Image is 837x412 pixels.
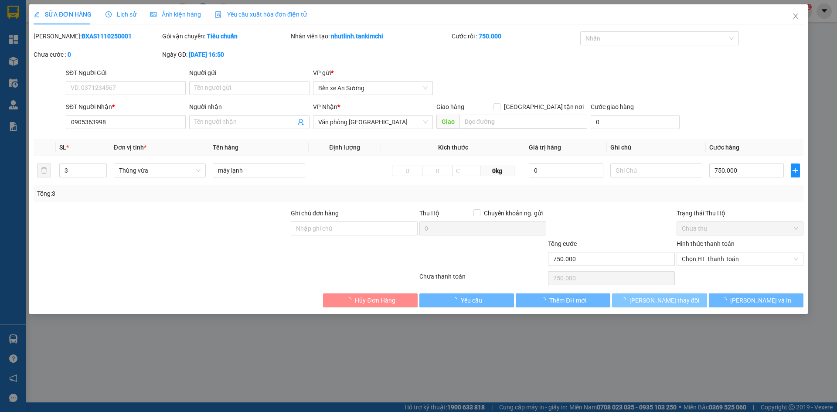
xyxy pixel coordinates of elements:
span: Thu Hộ [419,210,439,217]
span: Giao [436,115,459,129]
div: Nhân viên tạo: [291,31,450,41]
div: [PERSON_NAME]: [34,31,160,41]
th: Ghi chú [607,139,706,156]
div: Chưa thanh toán [418,272,547,287]
span: close [792,13,799,20]
span: loading [620,297,629,303]
input: Ghi Chú [610,163,703,177]
span: picture [150,11,157,17]
span: Chưa thu [682,222,798,235]
span: Ảnh kiện hàng [150,11,201,18]
b: [DATE] 16:50 [189,51,224,58]
span: [PERSON_NAME] thay đổi [629,296,699,305]
span: [PERSON_NAME] và In [730,296,791,305]
span: 0kg [480,166,514,176]
span: loading [345,297,355,303]
span: Tên hàng [213,144,238,151]
label: Ghi chú đơn hàng [291,210,339,217]
b: Tiêu chuẩn [207,33,238,40]
span: Hủy Đơn Hàng [355,296,395,305]
input: D [392,166,423,176]
div: VP gửi [313,68,433,78]
span: SL [59,144,66,151]
span: clock-circle [105,11,112,17]
img: icon [215,11,222,18]
span: Thùng vừa [119,164,201,177]
button: [PERSON_NAME] thay đổi [612,293,707,307]
div: Người gửi [189,68,309,78]
div: Gói vận chuyển: [162,31,289,41]
input: Ghi chú đơn hàng [291,221,418,235]
span: Tổng cước [548,240,577,247]
b: nhutlinh.tankimchi [331,33,383,40]
div: Người nhận [189,102,309,112]
div: SĐT Người Gửi [66,68,186,78]
span: Định lượng [329,144,360,151]
input: VD: Bàn, Ghế [213,163,305,177]
label: Cước giao hàng [591,103,634,110]
span: Văn phòng Đà Nẵng [318,116,428,129]
span: Cước hàng [709,144,739,151]
button: delete [37,163,51,177]
input: Cước giao hàng [591,115,680,129]
input: Dọc đường [459,115,587,129]
button: Hủy Đơn Hàng [323,293,418,307]
span: user-add [297,119,304,126]
div: Chưa cước : [34,50,160,59]
span: edit [34,11,40,17]
span: plus [791,167,800,174]
input: R [422,166,453,176]
div: Tổng: 3 [37,189,323,198]
span: loading [540,297,549,303]
button: plus [791,163,800,177]
input: C [453,166,480,176]
div: SĐT Người Nhận [66,102,186,112]
b: 0 [68,51,71,58]
b: BXAS1110250001 [82,33,132,40]
div: Cước rồi : [452,31,578,41]
span: SỬA ĐƠN HÀNG [34,11,92,18]
span: Chuyển khoản ng. gửi [480,208,546,218]
span: VP Nhận [313,103,337,110]
span: Lịch sử [105,11,136,18]
span: Thêm ĐH mới [549,296,586,305]
span: Giá trị hàng [529,144,561,151]
span: Đơn vị tính [114,144,146,151]
button: Thêm ĐH mới [516,293,610,307]
span: Yêu cầu [461,296,482,305]
span: Chọn HT Thanh Toán [682,252,798,266]
span: Giao hàng [436,103,464,110]
label: Hình thức thanh toán [677,240,735,247]
button: [PERSON_NAME] và In [709,293,803,307]
span: Yêu cầu xuất hóa đơn điện tử [215,11,307,18]
span: loading [721,297,730,303]
span: Bến xe An Sương [318,82,428,95]
button: Close [783,4,808,29]
b: 750.000 [479,33,501,40]
span: Kích thước [438,144,468,151]
span: [GEOGRAPHIC_DATA] tận nơi [500,102,587,112]
button: Yêu cầu [419,293,514,307]
div: Trạng thái Thu Hộ [677,208,803,218]
span: loading [451,297,461,303]
div: Ngày GD: [162,50,289,59]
